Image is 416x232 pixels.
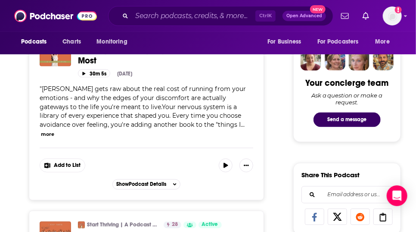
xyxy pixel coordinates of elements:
button: open menu [369,34,401,50]
button: open menu [90,34,138,50]
span: 28 [172,221,178,229]
a: Active [199,222,222,229]
img: Sydney Profile [301,50,321,71]
span: More [376,36,390,48]
button: Show profile menu [383,6,402,25]
a: Share on X/Twitter [328,209,347,225]
div: Search followers [301,186,393,204]
div: [DATE] [117,71,132,77]
span: [PERSON_NAME] gets raw about the real cost of running from your emotions - and why the edges of y... [40,85,246,129]
span: Charts [62,36,81,48]
span: " [40,85,246,129]
img: Podchaser - Follow, Share and Rate Podcasts [14,8,97,24]
button: open menu [312,34,371,50]
span: Add to List [54,163,81,169]
a: 28 [164,222,181,229]
span: Logged in as csummie [383,6,402,25]
button: Open AdvancedNew [283,11,326,21]
button: ShowPodcast Details [112,179,180,190]
a: Share on Reddit [351,209,370,225]
div: Ask a question or make a request. [301,92,393,106]
a: 60. Why Your Body Rejects What You Want Most [78,44,253,66]
input: Email address or username... [309,187,385,203]
span: 60. Why Your Body Rejects What You Want Most [78,44,242,66]
button: Show More Button [40,159,85,172]
span: Podcasts [21,36,47,48]
a: Show notifications dropdown [359,9,373,23]
a: Start Thriving | A Podcast on Healing Complex Trauma [87,222,158,229]
span: For Business [267,36,301,48]
button: Send a message [314,113,381,127]
div: Open Intercom Messenger [387,185,407,206]
div: Search podcasts, credits, & more... [108,6,333,26]
input: Search podcasts, credits, & more... [132,9,255,23]
span: Monitoring [96,36,127,48]
button: 30m 5s [78,69,110,78]
img: User Profile [383,6,402,25]
img: Start Thriving | A Podcast on Healing Complex Trauma [78,222,85,229]
span: For Podcasters [317,36,359,48]
a: Charts [57,34,86,50]
span: Ctrl K [255,10,276,22]
a: Copy Link [373,209,393,225]
h3: Share This Podcast [301,171,360,179]
button: more [41,131,54,138]
span: Open Advanced [286,14,322,18]
svg: Add a profile image [395,6,402,13]
a: Show notifications dropdown [338,9,352,23]
a: Share on Facebook [305,209,324,225]
span: Active [202,221,218,229]
button: open menu [261,34,312,50]
span: Show Podcast Details [116,182,166,188]
img: Jon Profile [373,50,394,71]
span: New [310,5,326,13]
button: open menu [15,34,58,50]
img: Barbara Profile [325,50,345,71]
span: ... [241,121,245,129]
div: Your concierge team [305,78,388,88]
img: Jules Profile [349,50,369,71]
button: Show More Button [239,159,253,172]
